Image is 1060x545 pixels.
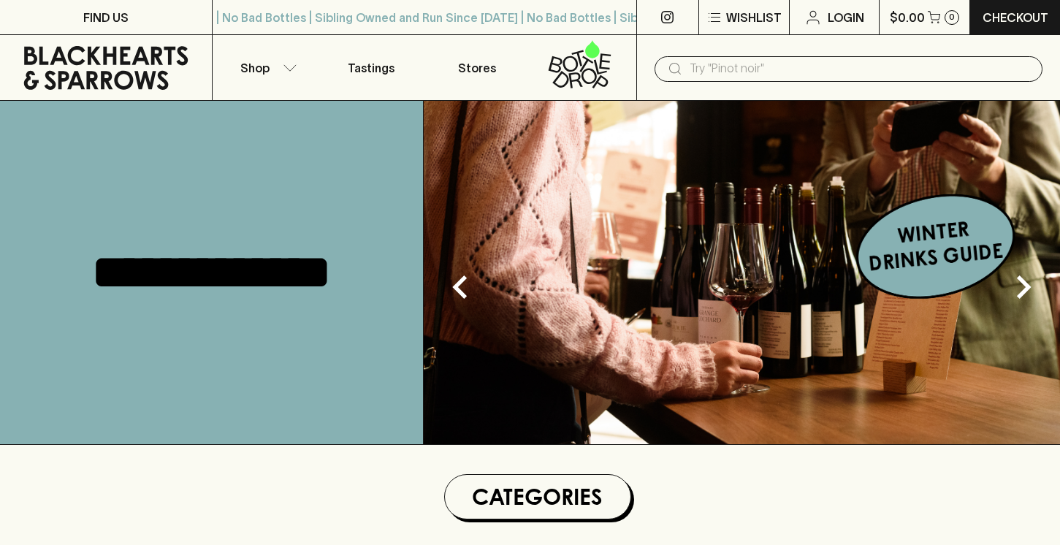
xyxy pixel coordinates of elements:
[431,258,489,316] button: Previous
[726,9,782,26] p: Wishlist
[83,9,129,26] p: FIND US
[348,59,394,77] p: Tastings
[424,35,530,100] a: Stores
[424,101,1060,444] img: optimise
[983,9,1048,26] p: Checkout
[949,13,955,21] p: 0
[690,57,1031,80] input: Try "Pinot noir"
[890,9,925,26] p: $0.00
[994,258,1053,316] button: Next
[240,59,270,77] p: Shop
[458,59,496,77] p: Stores
[213,35,319,100] button: Shop
[828,9,864,26] p: Login
[451,481,625,513] h1: Categories
[319,35,424,100] a: Tastings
